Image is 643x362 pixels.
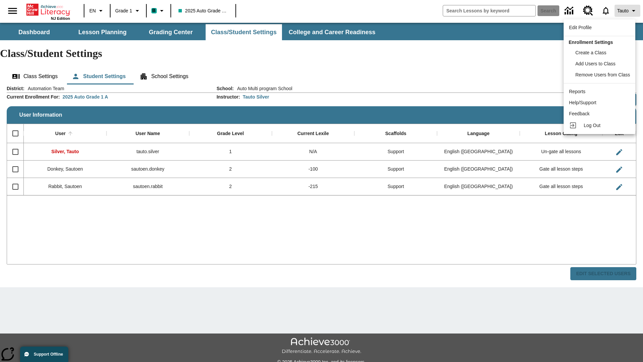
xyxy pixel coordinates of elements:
span: Add Users to Class [575,61,616,66]
span: Remove Users from Class [575,72,630,77]
span: Edit Profile [569,25,592,30]
span: Log Out [584,123,600,128]
span: Feedback [569,111,589,116]
span: Create a Class [575,50,606,55]
span: Enrollment Settings [569,40,613,45]
span: Help/Support [569,100,596,105]
span: Reports [569,89,585,94]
